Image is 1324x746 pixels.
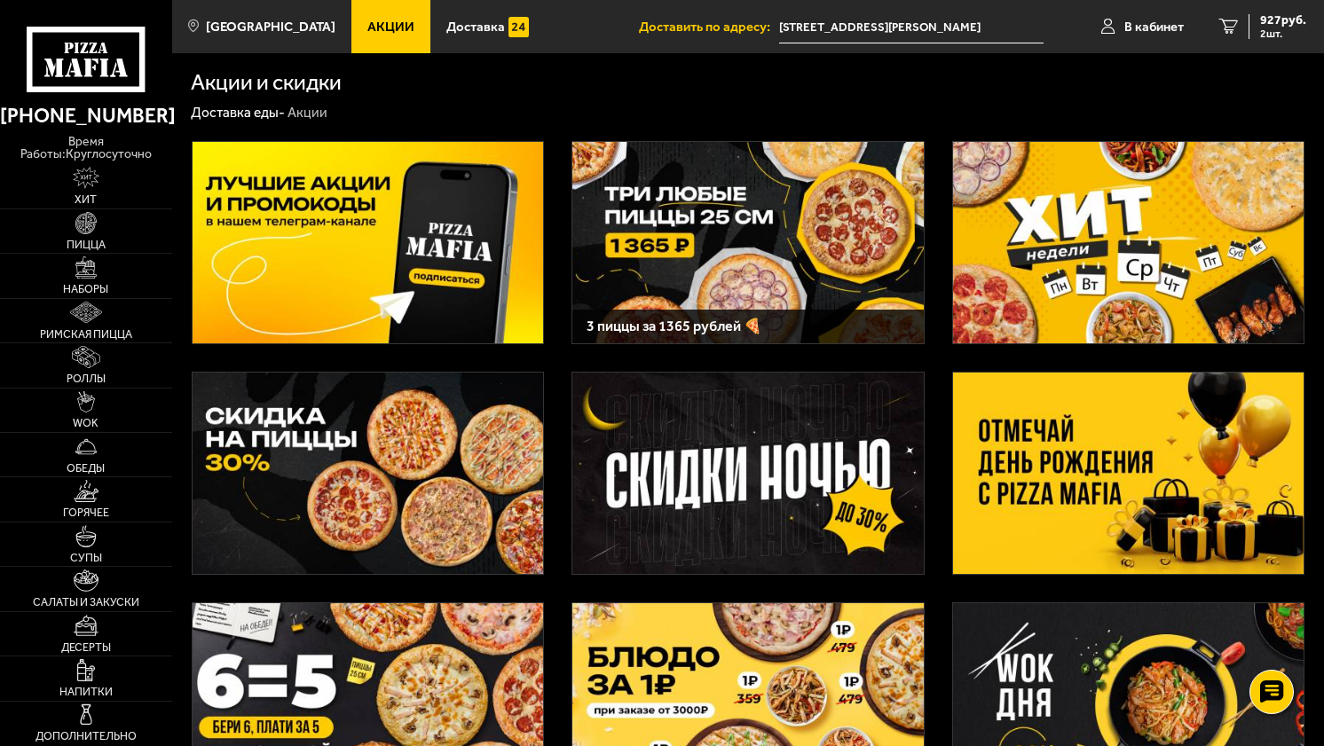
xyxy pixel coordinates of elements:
input: Ваш адрес доставки [779,11,1044,43]
span: Обеды [67,463,105,475]
span: Хит [75,194,97,206]
span: Горячее [63,507,109,519]
span: WOK [73,418,99,429]
span: 2 шт. [1260,28,1306,39]
span: Римская пицца [40,329,132,341]
div: Акции [288,104,327,122]
img: 15daf4d41897b9f0e9f617042186c801.svg [508,17,529,37]
span: Доставка [446,20,505,34]
span: Дополнительно [35,731,137,742]
span: Наборы [63,284,108,295]
a: Доставка еды- [191,104,285,121]
span: Роллы [67,373,106,385]
h3: 3 пиццы за 1365 рублей 🍕 [587,319,910,334]
span: Акции [367,20,414,34]
span: В кабинет [1124,20,1184,34]
span: Пицца [67,240,106,251]
span: Салаты и закуски [33,597,139,609]
span: Напитки [59,687,113,698]
span: 927 руб. [1260,14,1306,27]
span: Супы [70,553,102,564]
span: Доставить по адресу: [639,20,779,34]
h1: Акции и скидки [191,72,342,94]
span: [GEOGRAPHIC_DATA] [206,20,335,34]
span: улица Черкасова, 19к1 [779,11,1044,43]
a: 3 пиццы за 1365 рублей 🍕 [571,141,924,344]
span: Десерты [61,642,111,654]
